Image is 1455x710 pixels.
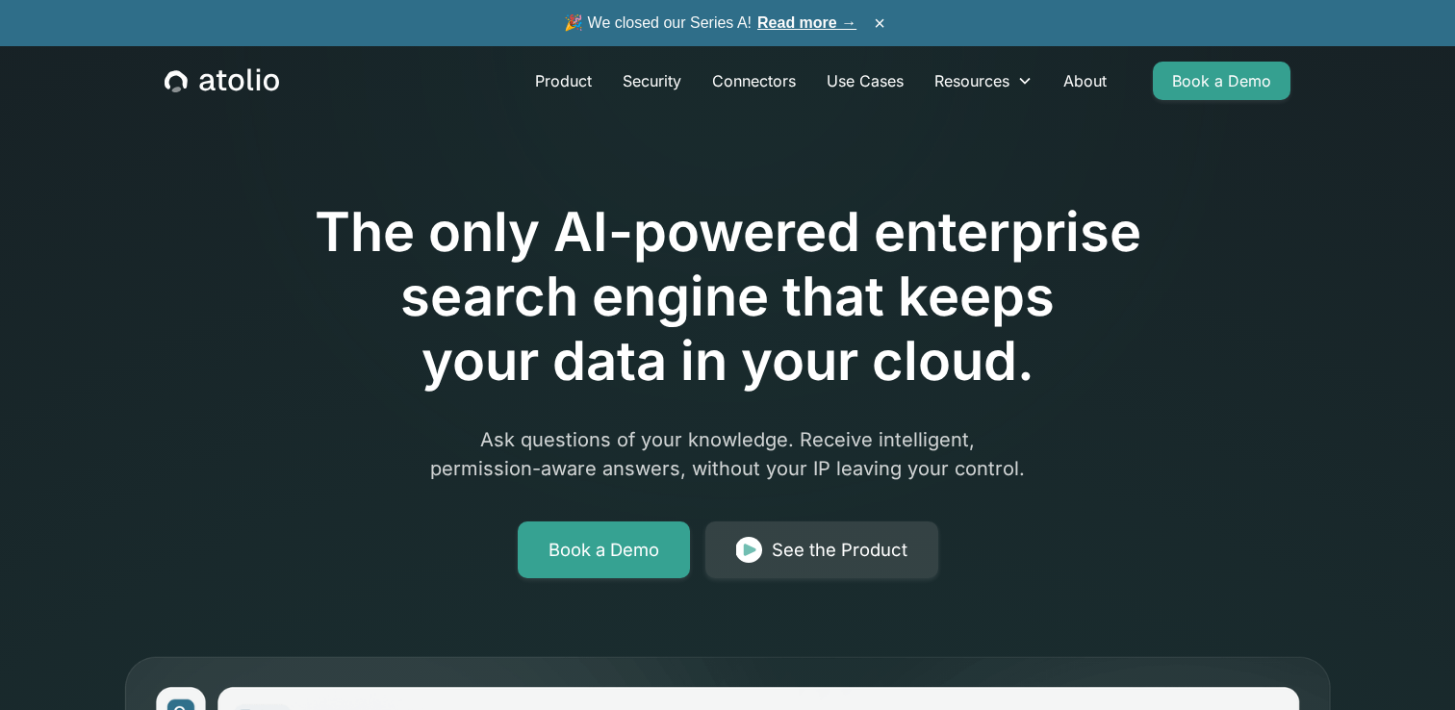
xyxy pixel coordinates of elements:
a: About [1048,62,1122,100]
a: Security [607,62,697,100]
h1: The only AI-powered enterprise search engine that keeps your data in your cloud. [235,200,1220,394]
a: home [165,68,279,93]
a: Book a Demo [518,521,690,579]
a: Read more → [757,14,856,31]
a: Connectors [697,62,811,100]
span: 🎉 We closed our Series A! [564,12,856,35]
div: See the Product [772,537,907,564]
a: Product [520,62,607,100]
div: Resources [919,62,1048,100]
button: × [868,13,891,34]
a: Book a Demo [1153,62,1290,100]
div: Resources [934,69,1009,92]
a: Use Cases [811,62,919,100]
p: Ask questions of your knowledge. Receive intelligent, permission-aware answers, without your IP l... [358,425,1097,483]
a: See the Product [705,521,938,579]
